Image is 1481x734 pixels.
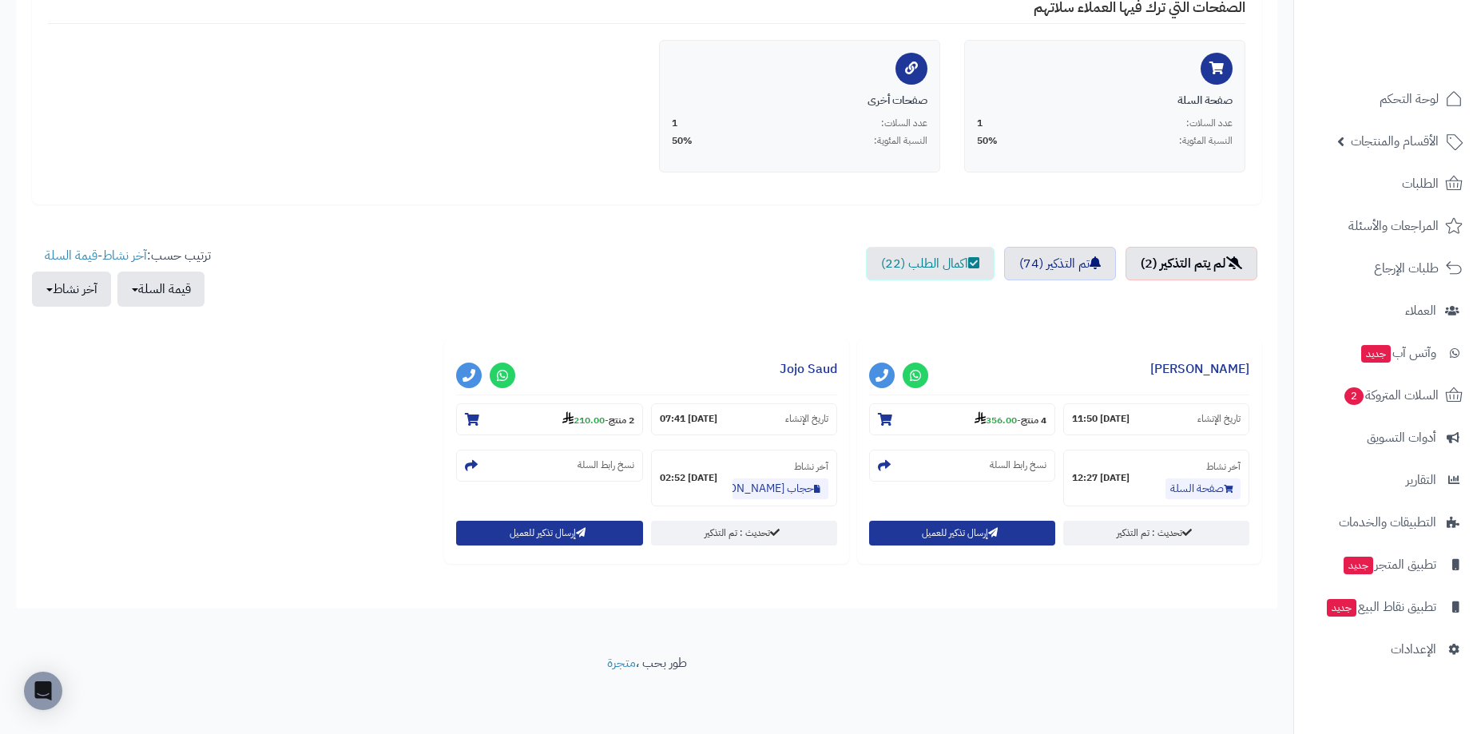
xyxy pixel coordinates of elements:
a: Jojo Saud [780,359,837,379]
section: 2 منتج-210.00 [456,403,642,435]
span: عدد السلات: [1186,117,1233,130]
small: تاريخ الإنشاء [785,412,828,426]
small: تاريخ الإنشاء [1197,412,1241,426]
a: صفحة السلة [1165,478,1241,499]
span: المراجعات والأسئلة [1348,215,1439,237]
span: النسبة المئوية: [1179,134,1233,148]
span: السلات المتروكة [1343,384,1439,407]
span: تطبيق نقاط البيع [1325,596,1436,618]
ul: ترتيب حسب: - [32,247,211,307]
span: الإعدادات [1391,638,1436,661]
span: لوحة التحكم [1380,88,1439,110]
span: طلبات الإرجاع [1374,257,1439,280]
div: صفحات أخرى [672,93,927,109]
strong: 356.00 [975,413,1017,427]
strong: [DATE] 12:27 [1072,471,1130,485]
a: الطلبات [1304,165,1471,203]
span: التقارير [1406,469,1436,491]
small: آخر نشاط [1206,459,1241,474]
small: - [562,411,634,427]
a: تم التذكير (74) [1004,247,1116,280]
img: logo-2.png [1372,43,1466,77]
a: وآتس آبجديد [1304,334,1471,372]
a: تطبيق المتجرجديد [1304,546,1471,584]
strong: 4 منتج [1021,413,1046,427]
a: اكمال الطلب (22) [866,247,995,280]
span: 1 [977,117,983,130]
span: 50% [672,134,693,148]
a: تحديث : تم التذكير [1063,521,1249,546]
a: متجرة [607,653,636,673]
span: جديد [1327,599,1356,617]
strong: [DATE] 02:52 [660,471,717,485]
button: آخر نشاط [32,272,111,307]
a: طلبات الإرجاع [1304,249,1471,288]
span: التطبيقات والخدمات [1339,511,1436,534]
a: آخر نشاط [102,246,147,265]
a: تطبيق نقاط البيعجديد [1304,588,1471,626]
strong: [DATE] 11:50 [1072,412,1130,426]
section: نسخ رابط السلة [869,450,1055,482]
div: صفحة السلة [977,93,1233,109]
strong: [DATE] 07:41 [660,412,717,426]
div: Open Intercom Messenger [24,672,62,710]
a: [PERSON_NAME] [1150,359,1249,379]
a: التقارير [1304,461,1471,499]
a: السلات المتروكة2 [1304,376,1471,415]
small: نسخ رابط السلة [990,458,1046,472]
small: - [975,411,1046,427]
a: العملاء [1304,292,1471,330]
span: 50% [977,134,998,148]
button: إرسال تذكير للعميل [456,521,642,546]
span: 1 [672,117,677,130]
strong: 2 منتج [609,413,634,427]
small: آخر نشاط [794,459,828,474]
a: أدوات التسويق [1304,419,1471,457]
small: نسخ رابط السلة [578,458,634,472]
span: 2 [1344,387,1364,405]
section: 4 منتج-356.00 [869,403,1055,435]
span: الأقسام والمنتجات [1351,130,1439,153]
span: جديد [1361,345,1391,363]
span: جديد [1344,557,1373,574]
button: إرسال تذكير للعميل [869,521,1055,546]
a: قيمة السلة [45,246,97,265]
span: عدد السلات: [881,117,927,130]
a: الإعدادات [1304,630,1471,669]
span: العملاء [1405,300,1436,322]
span: أدوات التسويق [1367,427,1436,449]
span: تطبيق المتجر [1342,553,1436,576]
strong: 210.00 [562,413,605,427]
button: قيمة السلة [117,272,204,307]
a: التطبيقات والخدمات [1304,503,1471,542]
a: حجاب [PERSON_NAME] [733,478,828,499]
span: النسبة المئوية: [874,134,927,148]
a: لوحة التحكم [1304,80,1471,118]
span: وآتس آب [1360,342,1436,364]
a: تحديث : تم التذكير [651,521,837,546]
section: نسخ رابط السلة [456,450,642,482]
a: لم يتم التذكير (2) [1126,247,1257,280]
a: المراجعات والأسئلة [1304,207,1471,245]
span: الطلبات [1402,173,1439,195]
